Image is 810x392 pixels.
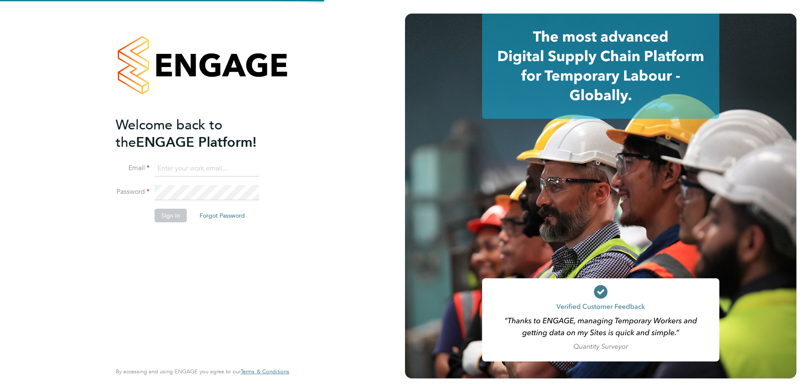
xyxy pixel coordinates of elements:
input: Enter your work email... [155,161,259,176]
span: By accessing and using ENGAGE you agree to our [116,368,289,375]
span: Welcome back to the [116,117,222,151]
a: Terms & Conditions [241,368,289,375]
h2: ENGAGE Platform! [116,116,281,151]
button: Sign In [155,209,187,222]
button: Forgot Password [193,209,252,222]
label: Email [116,164,150,173]
span: Terms & Conditions [241,368,289,375]
label: Password [116,188,150,196]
